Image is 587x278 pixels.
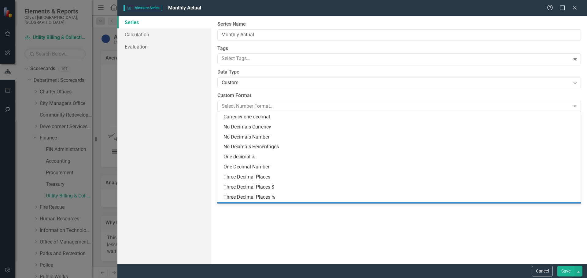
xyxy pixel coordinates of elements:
label: Series Name [217,21,581,28]
div: Three Decimal Places [223,174,577,181]
span: Monthly Actual [168,5,201,11]
div: One decimal % [223,153,577,161]
div: Three Decimal Places $ [223,184,577,191]
a: Series [117,16,211,28]
a: Evaluation [117,41,211,53]
div: One Decimal Number [223,164,577,171]
a: Calculation [117,28,211,41]
label: Data Type [217,69,581,76]
input: Series Name [217,29,581,41]
span: Measure Series [124,5,162,11]
label: Custom Format [217,92,581,99]
div: Custom [222,79,570,86]
div: No Decimals Currency [223,124,577,131]
button: Cancel [532,266,553,276]
label: Tags [217,45,581,52]
div: Currency one decimal [223,114,577,121]
button: Save [557,266,574,276]
div: No Decimals Percentages [223,143,577,150]
div: Three Decimal Places % [223,194,577,201]
div: No Decimals Number [223,134,577,141]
